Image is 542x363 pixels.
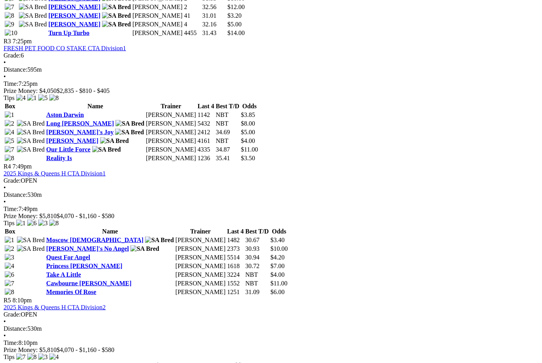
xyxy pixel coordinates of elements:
[226,254,243,261] td: 5514
[202,12,226,20] td: 31.01
[197,111,214,119] td: 1142
[241,146,258,153] span: $11.00
[227,4,244,10] span: $12.00
[3,318,6,325] span: •
[270,254,284,261] span: $4.20
[17,245,45,252] img: SA Bred
[3,311,539,318] div: OPEN
[3,346,539,354] div: Prize Money: $5,810
[38,94,47,102] img: 5
[3,339,539,346] div: 8:10pm
[46,245,128,252] a: [PERSON_NAME]'s No Angel
[3,304,105,311] a: 2025 Kings & Queens H CTA Division2
[4,103,15,109] span: Box
[197,128,214,136] td: 2412
[145,154,196,162] td: [PERSON_NAME]
[4,146,14,153] img: 7
[46,280,131,287] a: Cawbourne [PERSON_NAME]
[3,59,6,66] span: •
[245,288,269,296] td: 31.09
[49,220,58,227] img: 8
[241,120,255,127] span: $8.00
[241,111,255,118] span: $3.85
[12,297,32,304] span: 8:10pm
[202,29,226,37] td: 31.43
[270,280,287,287] span: $11.00
[183,29,200,37] td: 4455
[270,237,284,243] span: $3.40
[46,289,96,295] a: Memories Of Rose
[4,254,14,261] img: 3
[3,38,11,44] span: R3
[226,245,243,253] td: 2373
[100,137,128,144] img: SA Bred
[227,12,241,19] span: $3.20
[3,332,6,339] span: •
[46,271,80,278] a: Take A Little
[45,102,144,110] th: Name
[197,120,214,128] td: 5432
[3,52,20,59] span: Grade:
[226,228,243,235] th: Last 4
[215,111,239,119] td: NBT
[270,263,284,269] span: $7.00
[145,111,196,119] td: [PERSON_NAME]
[4,4,14,11] img: 7
[130,245,159,252] img: SA Bred
[215,128,239,136] td: 34.69
[145,128,196,136] td: [PERSON_NAME]
[270,289,284,295] span: $6.00
[27,354,36,361] img: 8
[3,325,27,332] span: Distance:
[102,12,130,19] img: SA Bred
[49,354,58,361] img: 4
[3,311,20,318] span: Grade:
[45,228,174,235] th: Name
[145,237,173,244] img: SA Bred
[241,129,255,135] span: $5.00
[132,12,182,20] td: [PERSON_NAME]
[4,263,14,270] img: 4
[215,154,239,162] td: 35.41
[245,280,269,287] td: NBT
[145,137,196,145] td: [PERSON_NAME]
[38,220,47,227] img: 3
[174,262,225,270] td: [PERSON_NAME]
[145,102,196,110] th: Trainer
[3,184,6,191] span: •
[3,213,539,220] div: Prize Money: $5,810
[46,254,90,261] a: Quest For Angel
[197,146,214,154] td: 4335
[17,146,45,153] img: SA Bred
[240,102,258,110] th: Odds
[145,120,196,128] td: [PERSON_NAME]
[4,137,14,144] img: 5
[17,237,45,244] img: SA Bred
[19,4,46,11] img: SA Bred
[202,3,226,11] td: 32.56
[241,155,255,161] span: $3.50
[3,297,11,304] span: R5
[215,146,239,154] td: 34.87
[3,177,20,184] span: Grade:
[3,170,105,177] a: 2025 Kings & Queens H CTA Division1
[19,21,46,28] img: SA Bred
[174,236,225,244] td: [PERSON_NAME]
[4,120,14,127] img: 2
[245,245,269,253] td: 30.93
[3,354,14,360] span: Tips
[197,154,214,162] td: 1236
[19,12,46,19] img: SA Bred
[183,20,200,28] td: 4
[92,146,121,153] img: SA Bred
[102,4,130,11] img: SA Bred
[215,120,239,128] td: NBT
[245,228,269,235] th: Best T/D
[174,228,225,235] th: Trainer
[245,254,269,261] td: 30.94
[56,213,114,219] span: $4,070 - $1,160 - $580
[226,236,243,244] td: 1482
[4,280,14,287] img: 7
[245,271,269,279] td: NBT
[3,191,27,198] span: Distance:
